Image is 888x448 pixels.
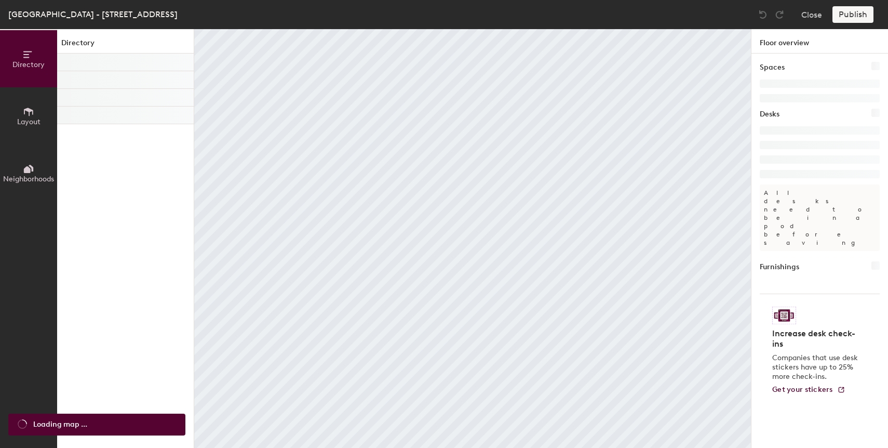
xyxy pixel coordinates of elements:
span: Neighborhoods [3,175,54,183]
div: [GEOGRAPHIC_DATA] - [STREET_ADDRESS] [8,8,178,21]
canvas: Map [194,29,751,448]
p: Companies that use desk stickers have up to 25% more check-ins. [772,353,861,381]
img: Redo [774,9,785,20]
h4: Increase desk check-ins [772,328,861,349]
span: Get your stickers [772,385,833,394]
h1: Desks [760,109,779,120]
span: Directory [12,60,45,69]
img: Sticker logo [772,307,796,324]
img: Undo [758,9,768,20]
span: Loading map ... [33,419,87,430]
button: Close [801,6,822,23]
a: Get your stickers [772,386,845,394]
h1: Directory [57,37,194,54]
h1: Floor overview [751,29,888,54]
h1: Furnishings [760,261,799,273]
h1: Spaces [760,62,785,73]
span: Layout [17,117,41,126]
p: All desks need to be in a pod before saving [760,185,880,251]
